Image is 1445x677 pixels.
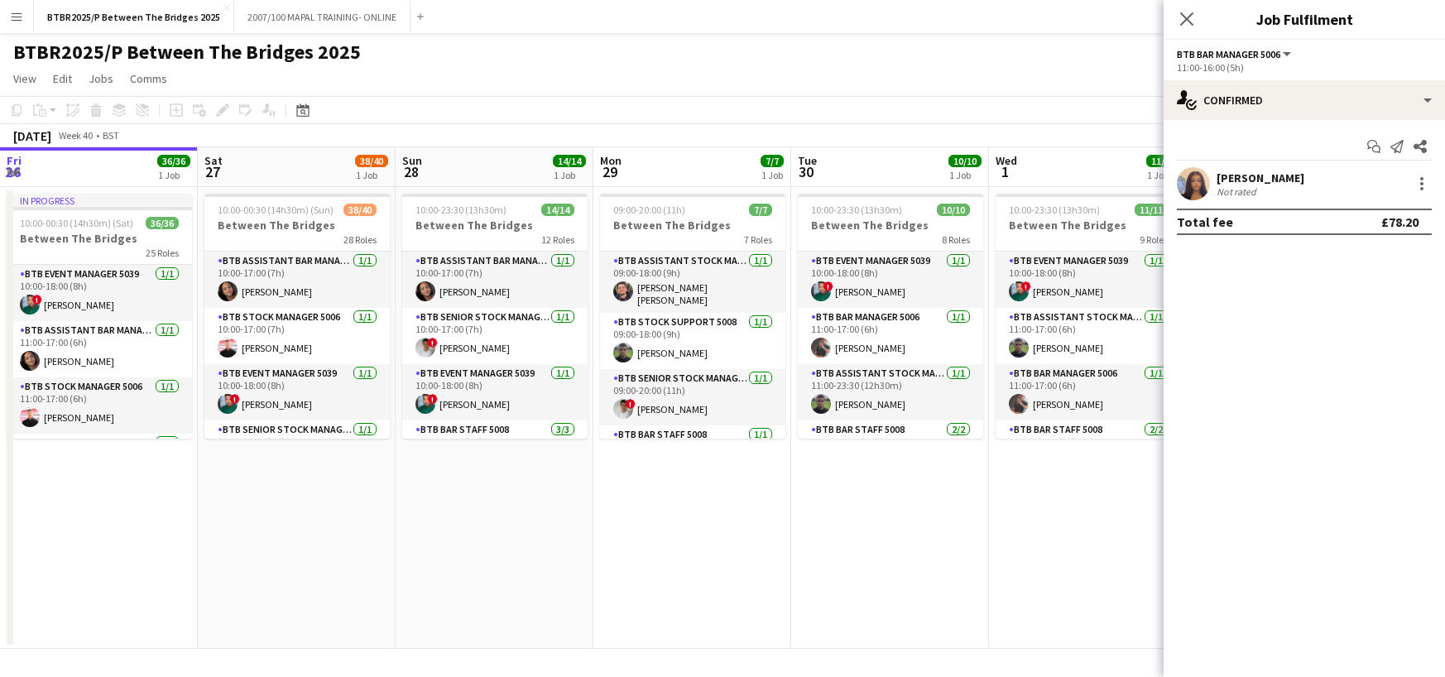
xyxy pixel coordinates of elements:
span: View [13,71,36,86]
app-card-role: BTB Assistant Bar Manager 50061/110:00-17:00 (7h)[PERSON_NAME] [204,252,390,308]
span: Week 40 [55,129,96,142]
div: 1 Job [356,169,387,181]
span: ! [823,281,833,291]
app-card-role: BTB Senior Stock Manager 50061/109:00-20:00 (11h)![PERSON_NAME] [600,369,785,425]
app-card-role: BTB Event Manager 50391/110:00-18:00 (8h)![PERSON_NAME] [204,364,390,420]
span: 25 Roles [146,247,179,259]
button: BTB Bar Manager 5006 [1177,48,1294,60]
app-card-role: BTB Assistant Stock Manager 50061/109:00-18:00 (9h)[PERSON_NAME] [PERSON_NAME] [600,252,785,313]
span: ! [428,394,438,404]
h3: Between The Bridges [600,218,785,233]
span: Jobs [89,71,113,86]
app-job-card: In progress10:00-00:30 (14h30m) (Sat)36/36Between The Bridges25 RolesBTB Event Manager 50391/110:... [7,194,192,439]
app-card-role: BTB Bar Staff 50082/211:30-17:30 (6h) [996,420,1181,506]
span: Fri [7,153,22,168]
span: 7/7 [749,204,772,216]
span: 11/11 [1146,155,1179,167]
app-card-role: BTB Assistant Bar Manager 50061/110:00-17:00 (7h)[PERSON_NAME] [402,252,588,308]
app-card-role: BTB Bar Staff 50083/310:30-17:30 (7h) [402,420,588,525]
div: Not rated [1217,185,1260,198]
span: Comms [130,71,167,86]
div: 1 Job [949,169,981,181]
span: 36/36 [157,155,190,167]
button: 2007/100 MAPAL TRAINING- ONLINE [234,1,410,33]
span: Tue [798,153,817,168]
span: 9 Roles [1140,233,1168,246]
span: 10/10 [948,155,982,167]
app-job-card: 09:00-20:00 (11h)7/7Between The Bridges7 RolesBTB Assistant Stock Manager 50061/109:00-18:00 (9h)... [600,194,785,439]
span: 11/11 [1135,204,1168,216]
span: 38/40 [355,155,388,167]
span: 09:00-20:00 (11h) [613,204,685,216]
div: Total fee [1177,214,1233,230]
span: 7/7 [761,155,784,167]
app-job-card: 10:00-00:30 (14h30m) (Sun)38/40Between The Bridges28 RolesBTB Assistant Bar Manager 50061/110:00-... [204,194,390,439]
div: Confirmed [1164,80,1445,120]
span: 29 [598,162,622,181]
span: ! [230,394,240,404]
app-card-role: BTB Assistant Stock Manager 50061/111:00-17:00 (6h)[PERSON_NAME] [996,308,1181,364]
span: 10:00-00:30 (14h30m) (Sat) [20,217,133,229]
div: BST [103,129,119,142]
h3: Between The Bridges [7,231,192,246]
span: 14/14 [541,204,574,216]
span: 10:00-23:30 (13h30m) [415,204,506,216]
span: BTB Bar Manager 5006 [1177,48,1280,60]
span: 10:00-00:30 (14h30m) (Sun) [218,204,334,216]
app-card-role: BTB Senior Stock Manager 50061/110:00-17:00 (7h)![PERSON_NAME] [402,308,588,364]
app-card-role: BTB Bar Staff 50081/1 [600,425,785,482]
app-card-role: BTB Stock Manager 50061/111:00-17:00 (6h)[PERSON_NAME] [7,377,192,434]
span: Wed [996,153,1017,168]
span: ! [626,399,636,409]
div: 11:00-16:00 (5h) [1177,61,1432,74]
app-card-role: BTB Bar Manager 50061/111:00-17:00 (6h)[PERSON_NAME] [798,308,983,364]
span: 28 [400,162,422,181]
div: [PERSON_NAME] [1217,170,1304,185]
span: Sat [204,153,223,168]
h3: Job Fulfilment [1164,8,1445,30]
span: 36/36 [146,217,179,229]
a: Edit [46,68,79,89]
span: 27 [202,162,223,181]
span: 26 [4,162,22,181]
span: 8 Roles [942,233,970,246]
span: ! [1021,281,1031,291]
app-card-role: BTB Event Manager 50391/110:00-18:00 (8h)![PERSON_NAME] [798,252,983,308]
span: ! [32,295,42,305]
button: BTBR2025/P Between The Bridges 2025 [34,1,234,33]
span: Mon [600,153,622,168]
span: 10/10 [937,204,970,216]
app-job-card: 10:00-23:30 (13h30m)14/14Between The Bridges12 RolesBTB Assistant Bar Manager 50061/110:00-17:00 ... [402,194,588,439]
div: 1 Job [761,169,783,181]
span: 7 Roles [744,233,772,246]
a: Jobs [82,68,120,89]
a: View [7,68,43,89]
div: 1 Job [1147,169,1179,181]
span: 14/14 [553,155,586,167]
app-card-role: BTB Stock Manager 50061/110:00-17:00 (7h)[PERSON_NAME] [204,308,390,364]
span: 1 [993,162,1017,181]
span: 30 [795,162,817,181]
a: Comms [123,68,174,89]
app-card-role: BTB Assistant Bar Manager 50061/111:00-17:00 (6h)[PERSON_NAME] [7,321,192,377]
app-job-card: 10:00-23:30 (13h30m)10/10Between The Bridges8 RolesBTB Event Manager 50391/110:00-18:00 (8h)![PER... [798,194,983,439]
app-job-card: 10:00-23:30 (13h30m)11/11Between The Bridges9 RolesBTB Event Manager 50391/110:00-18:00 (8h)![PER... [996,194,1181,439]
div: 1 Job [158,169,190,181]
div: In progress [7,194,192,207]
div: 1 Job [554,169,585,181]
app-card-role: BTB Event Manager 50391/110:00-18:00 (8h)![PERSON_NAME] [996,252,1181,308]
app-card-role: BTB Bar Manager 50061/111:00-17:00 (6h)[PERSON_NAME] [996,364,1181,420]
app-card-role: BTB Bar Staff 50081/1 [7,434,192,490]
app-card-role: BTB Stock support 50081/109:00-18:00 (9h)[PERSON_NAME] [600,313,785,369]
app-card-role: BTB Assistant Stock Manager 50061/111:00-23:30 (12h30m)[PERSON_NAME] [798,364,983,420]
span: 10:00-23:30 (13h30m) [811,204,902,216]
app-card-role: BTB Bar Staff 50082/211:30-17:30 (6h) [798,420,983,501]
h1: BTBR2025/P Between The Bridges 2025 [13,40,361,65]
span: Edit [53,71,72,86]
